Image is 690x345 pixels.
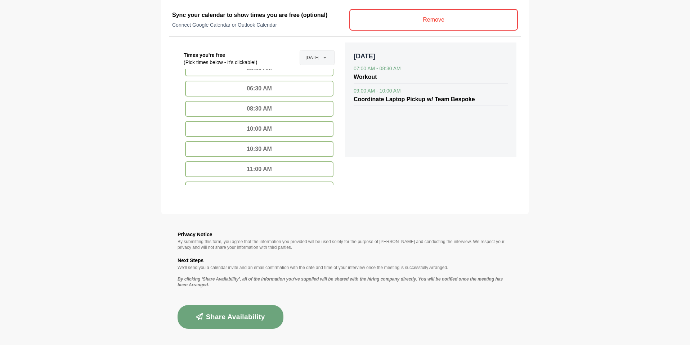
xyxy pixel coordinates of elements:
[185,101,333,117] div: 08:30 AM
[354,51,508,61] p: [DATE]
[178,265,512,270] p: We’ll send you a calendar invite and an email confirmation with the date and time of your intervi...
[185,81,333,97] div: 06:30 AM
[349,9,518,31] v-button: Remove
[178,256,512,265] h3: Next Steps
[185,141,333,157] div: 10:30 AM
[184,59,257,66] p: (Pick times below - it’s clickable!)
[306,50,319,65] span: [DATE]
[184,51,257,59] p: Times you're free
[354,96,475,102] span: Coordinate Laptop Pickup w/ Team Bespoke
[185,161,333,177] div: 11:00 AM
[185,182,333,197] div: 11:30 AM
[354,88,401,94] span: 09:00 AM - 10:00 AM
[178,230,512,239] h3: Privacy Notice
[178,276,512,288] p: By clicking ‘Share Availability’, all of the information you’ve supplied will be shared with the ...
[178,305,283,329] button: Share Availability
[178,239,512,250] p: By submitting this form, you agree that the information you provided will be used solely for the ...
[354,66,401,71] span: 07:00 AM - 08:30 AM
[172,11,341,19] h2: Sync your calendar to show times you are free (optional)
[172,21,341,28] p: Connect Google Calendar or Outlook Calendar
[185,121,333,137] div: 10:00 AM
[354,74,377,80] span: Workout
